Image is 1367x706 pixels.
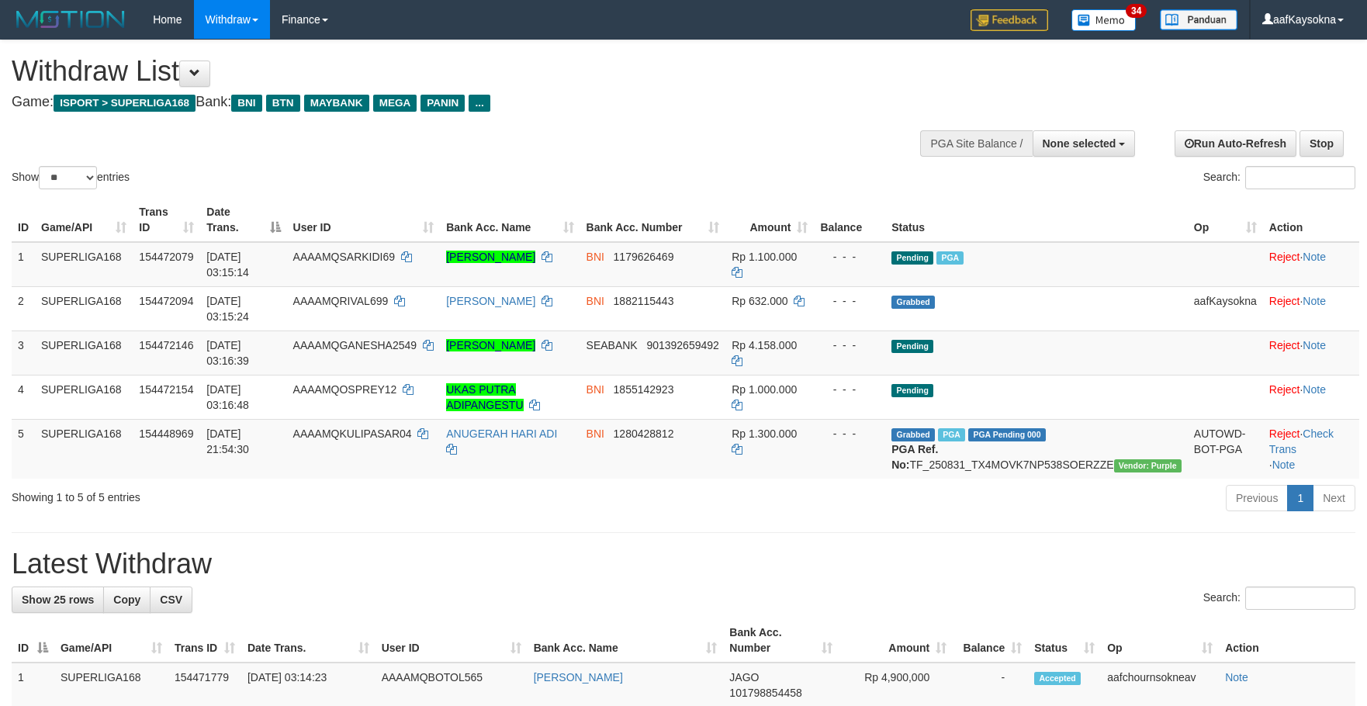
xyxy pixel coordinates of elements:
[971,9,1048,31] img: Feedback.jpg
[729,671,759,684] span: JAGO
[920,130,1032,157] div: PGA Site Balance /
[206,295,249,323] span: [DATE] 03:15:24
[1188,198,1263,242] th: Op: activate to sort column ascending
[1263,286,1359,331] td: ·
[35,198,133,242] th: Game/API: activate to sort column ascending
[820,293,879,309] div: - - -
[820,337,879,353] div: - - -
[12,483,558,505] div: Showing 1 to 5 of 5 entries
[22,594,94,606] span: Show 25 rows
[287,198,441,242] th: User ID: activate to sort column ascending
[1263,198,1359,242] th: Action
[729,687,801,699] span: Copy 101798854458 to clipboard
[266,95,300,112] span: BTN
[1225,671,1248,684] a: Note
[1303,383,1326,396] a: Note
[732,251,797,263] span: Rp 1.100.000
[1126,4,1147,18] span: 34
[1269,383,1300,396] a: Reject
[12,549,1355,580] h1: Latest Withdraw
[1033,130,1136,157] button: None selected
[206,383,249,411] span: [DATE] 03:16:48
[732,427,797,440] span: Rp 1.300.000
[293,251,396,263] span: AAAAMQSARKIDI69
[12,286,35,331] td: 2
[1272,459,1296,471] a: Note
[1203,166,1355,189] label: Search:
[534,671,623,684] a: [PERSON_NAME]
[446,383,523,411] a: UKAS PUTRA ADIPANGESTU
[587,427,604,440] span: BNI
[54,95,196,112] span: ISPORT > SUPERLIGA168
[1313,485,1355,511] a: Next
[39,166,97,189] select: Showentries
[580,198,726,242] th: Bank Acc. Number: activate to sort column ascending
[293,339,417,351] span: AAAAMQGANESHA2549
[1263,242,1359,287] td: ·
[12,587,104,613] a: Show 25 rows
[528,618,724,663] th: Bank Acc. Name: activate to sort column ascending
[614,383,674,396] span: Copy 1855142923 to clipboard
[891,340,933,353] span: Pending
[139,295,193,307] span: 154472094
[139,339,193,351] span: 154472146
[839,618,953,663] th: Amount: activate to sort column ascending
[1245,166,1355,189] input: Search:
[469,95,490,112] span: ...
[206,251,249,279] span: [DATE] 03:15:14
[440,198,580,242] th: Bank Acc. Name: activate to sort column ascending
[1287,485,1313,511] a: 1
[587,339,638,351] span: SEABANK
[587,383,604,396] span: BNI
[891,443,938,471] b: PGA Ref. No:
[587,295,604,307] span: BNI
[1028,618,1101,663] th: Status: activate to sort column ascending
[732,295,787,307] span: Rp 632.000
[420,95,465,112] span: PANIN
[12,242,35,287] td: 1
[820,249,879,265] div: - - -
[54,618,168,663] th: Game/API: activate to sort column ascending
[139,427,193,440] span: 154448969
[587,251,604,263] span: BNI
[936,251,964,265] span: Marked by aafchhiseyha
[953,618,1028,663] th: Balance: activate to sort column ascending
[1269,339,1300,351] a: Reject
[150,587,192,613] a: CSV
[12,8,130,31] img: MOTION_logo.png
[35,331,133,375] td: SUPERLIGA168
[1034,672,1081,685] span: Accepted
[1071,9,1137,31] img: Button%20Memo.svg
[891,296,935,309] span: Grabbed
[231,95,261,112] span: BNI
[200,198,286,242] th: Date Trans.: activate to sort column descending
[1188,419,1263,479] td: AUTOWD-BOT-PGA
[139,251,193,263] span: 154472079
[1175,130,1296,157] a: Run Auto-Refresh
[375,618,528,663] th: User ID: activate to sort column ascending
[113,594,140,606] span: Copy
[1303,251,1326,263] a: Note
[1101,618,1219,663] th: Op: activate to sort column ascending
[1263,375,1359,419] td: ·
[732,339,797,351] span: Rp 4.158.000
[614,427,674,440] span: Copy 1280428812 to clipboard
[1263,419,1359,479] td: · ·
[1303,295,1326,307] a: Note
[1188,286,1263,331] td: aafKaysokna
[1043,137,1116,150] span: None selected
[1300,130,1344,157] a: Stop
[725,198,814,242] th: Amount: activate to sort column ascending
[1114,459,1182,472] span: Vendor URL: https://trx4.1velocity.biz
[35,242,133,287] td: SUPERLIGA168
[446,295,535,307] a: [PERSON_NAME]
[885,419,1188,479] td: TF_250831_TX4MOVK7NP538SOERZZE
[35,286,133,331] td: SUPERLIGA168
[446,427,557,440] a: ANUGERAH HARI ADI
[12,56,896,87] h1: Withdraw List
[1269,295,1300,307] a: Reject
[820,426,879,441] div: - - -
[938,428,965,441] span: Marked by aafchhiseyha
[206,339,249,367] span: [DATE] 03:16:39
[12,331,35,375] td: 3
